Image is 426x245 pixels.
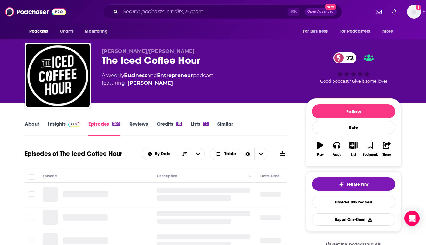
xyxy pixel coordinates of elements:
[48,121,79,136] a: InsightsPodchaser Pro
[102,72,213,87] div: A weekly podcast
[142,148,205,160] h2: Choose List sort
[335,25,379,37] button: open menu
[312,213,395,226] button: Export One-Sheet
[157,121,182,136] a: Credits15
[407,5,421,19] span: Logged in as HughE
[374,6,384,17] a: Show notifications dropdown
[347,182,368,187] span: Tell Me Why
[407,5,421,19] button: Show profile menu
[303,27,328,36] span: For Business
[312,196,395,208] a: Contact This Podcast
[312,104,395,118] button: Follow
[340,27,370,36] span: For Podcasters
[339,182,344,187] img: tell me why sparkle
[378,25,401,37] button: open menu
[142,152,178,156] button: open menu
[29,27,48,36] span: Podcasts
[25,25,56,37] button: open menu
[241,148,254,160] div: Sort Direction
[43,172,57,180] div: Episode
[312,121,395,134] div: Rate
[203,122,209,126] div: 12
[85,27,107,36] span: Monitoring
[155,152,173,156] span: By Date
[26,44,90,107] img: The Iced Coffee Hour
[382,27,393,36] span: More
[176,122,182,126] div: 15
[191,121,209,136] a: Lists12
[416,5,421,10] svg: Add a profile image
[60,27,73,36] span: Charts
[120,7,288,17] input: Search podcasts, credits, & more...
[56,25,77,37] a: Charts
[333,52,357,63] a: 72
[217,121,233,136] a: Similar
[103,4,342,19] div: Search podcasts, credits, & more...
[312,137,328,160] button: Play
[404,211,420,226] div: Open Intercom Messenger
[88,121,120,136] a: Episodes300
[389,6,399,17] a: Show notifications dropdown
[129,121,148,136] a: Reviews
[328,137,345,160] button: Apps
[147,72,157,78] span: and
[102,79,213,87] span: featuring
[210,148,268,160] button: Choose View
[80,25,116,37] button: open menu
[351,153,356,156] div: List
[288,8,299,16] span: ⌘ K
[157,72,193,78] a: Entrepreneur
[363,153,378,156] div: Bookmark
[102,48,195,54] span: [PERSON_NAME]/[PERSON_NAME]
[382,153,391,156] div: Share
[260,172,280,180] div: Date Aired
[25,150,122,158] h1: Episodes of The Iced Coffee Hour
[306,48,401,88] div: 72Good podcast? Give it some love!
[68,122,79,127] img: Podchaser Pro
[407,5,421,19] img: User Profile
[25,121,39,136] a: About
[317,153,324,156] div: Play
[29,215,34,220] span: Toggle select row
[362,137,378,160] button: Bookmark
[307,10,334,13] span: Open Advanced
[345,137,362,160] button: List
[312,177,395,191] button: tell me why sparkleTell Me Why
[320,79,387,83] span: Good podcast? Give it some love!
[246,173,254,180] button: Column Actions
[29,238,34,243] span: Toggle select row
[340,52,357,63] span: 72
[298,25,336,37] button: open menu
[305,8,337,16] button: Open AdvancedNew
[191,148,204,160] button: open menu
[157,172,177,180] div: Description
[224,152,236,156] span: Table
[127,79,173,87] a: Graham Stephan
[178,148,191,160] button: Sort Direction
[112,122,120,126] div: 300
[5,6,66,18] img: Podchaser - Follow, Share and Rate Podcasts
[379,137,395,160] button: Share
[325,4,336,10] span: New
[124,72,147,78] a: Business
[29,191,34,197] span: Toggle select row
[333,153,341,156] div: Apps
